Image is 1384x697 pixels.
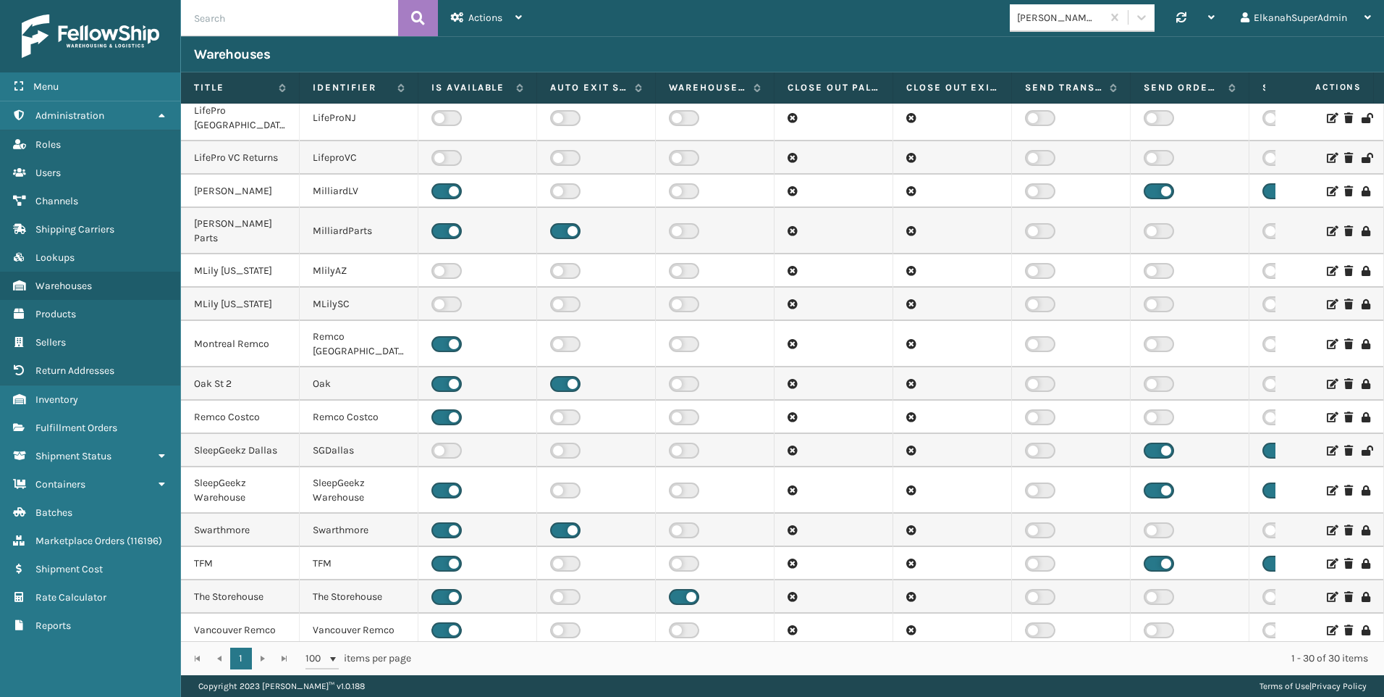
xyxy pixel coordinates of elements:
[300,614,418,647] td: Vancouver Remco
[181,95,300,141] td: LifePro [GEOGRAPHIC_DATA]
[300,547,418,580] td: TFM
[1025,81,1102,94] label: Send Transfer API
[1344,525,1353,535] i: Delete
[1362,339,1370,349] i: Deactivate
[181,321,300,367] td: Montreal Remco
[181,547,300,580] td: TFM
[194,46,270,63] h3: Warehouses
[1344,446,1353,456] i: Delete
[35,336,66,348] span: Sellers
[300,434,418,467] td: SGDallas
[35,109,104,122] span: Administration
[300,467,418,514] td: SleepGeekz Warehouse
[1362,266,1370,276] i: Deactivate
[181,141,300,175] td: LifePro VC Returns
[305,651,327,666] span: 100
[1362,153,1370,163] i: Reactivate
[1327,592,1336,602] i: Edit
[1144,81,1221,94] label: Send Order API
[1017,10,1103,25] div: [PERSON_NAME] Brands
[1344,485,1353,496] i: Delete
[1344,226,1353,236] i: Delete
[1262,81,1340,94] label: Send Inventory API
[198,675,365,697] p: Copyright 2023 [PERSON_NAME]™ v 1.0.188
[300,514,418,547] td: Swarthmore
[431,81,509,94] label: Is Available
[1362,186,1370,196] i: Deactivate
[181,514,300,547] td: Swarthmore
[1362,113,1370,123] i: Reactivate
[1362,559,1370,569] i: Deactivate
[1344,412,1353,422] i: Delete
[181,434,300,467] td: SleepGeekz Dallas
[1344,592,1353,602] i: Delete
[1327,186,1336,196] i: Edit
[35,535,125,547] span: Marketplace Orders
[788,81,879,94] label: Close Out Palletizing
[35,422,117,434] span: Fulfillment Orders
[669,81,746,94] label: Warehouse accepting return labels
[300,208,418,254] td: MilliardParts
[181,401,300,434] td: Remco Costco
[1344,186,1353,196] i: Delete
[300,367,418,401] td: Oak
[35,364,114,377] span: Return Addresses
[1327,266,1336,276] i: Edit
[35,506,72,519] span: Batches
[35,167,61,179] span: Users
[1327,339,1336,349] i: Edit
[127,535,162,547] span: ( 116196 )
[313,81,390,94] label: Identifier
[181,580,300,614] td: The Storehouse
[1344,153,1353,163] i: Delete
[35,195,78,207] span: Channels
[1362,625,1370,635] i: Deactivate
[1344,266,1353,276] i: Delete
[181,175,300,208] td: [PERSON_NAME]
[1327,226,1336,236] i: Edit
[1344,339,1353,349] i: Delete
[300,254,418,288] td: MlilyAZ
[1362,525,1370,535] i: Deactivate
[181,288,300,321] td: MLily [US_STATE]
[22,14,159,58] img: logo
[1327,113,1336,123] i: Edit
[230,648,252,669] a: 1
[1259,675,1367,697] div: |
[300,175,418,208] td: MilliardLV
[300,580,418,614] td: The Storehouse
[1312,681,1367,691] a: Privacy Policy
[300,288,418,321] td: MLilySC
[550,81,628,94] label: Auto Exit Scan
[35,450,111,462] span: Shipment Status
[1344,625,1353,635] i: Delete
[194,81,271,94] label: Title
[300,95,418,141] td: LifeProNJ
[1259,681,1309,691] a: Terms of Use
[35,251,75,264] span: Lookups
[906,81,998,94] label: Close Out Exit Scan
[35,280,92,292] span: Warehouses
[1327,559,1336,569] i: Edit
[33,80,59,93] span: Menu
[1327,299,1336,309] i: Edit
[35,619,71,632] span: Reports
[1362,446,1370,456] i: Reactivate
[1327,153,1336,163] i: Edit
[300,321,418,367] td: Remco [GEOGRAPHIC_DATA]
[181,208,300,254] td: [PERSON_NAME] Parts
[468,12,502,24] span: Actions
[300,401,418,434] td: Remco Costco
[305,648,411,669] span: items per page
[1362,299,1370,309] i: Deactivate
[35,393,78,406] span: Inventory
[1344,299,1353,309] i: Delete
[1327,485,1336,496] i: Edit
[1344,379,1353,389] i: Delete
[35,478,85,491] span: Containers
[35,308,76,320] span: Products
[1327,379,1336,389] i: Edit
[1362,592,1370,602] i: Deactivate
[1344,559,1353,569] i: Delete
[1327,446,1336,456] i: Edit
